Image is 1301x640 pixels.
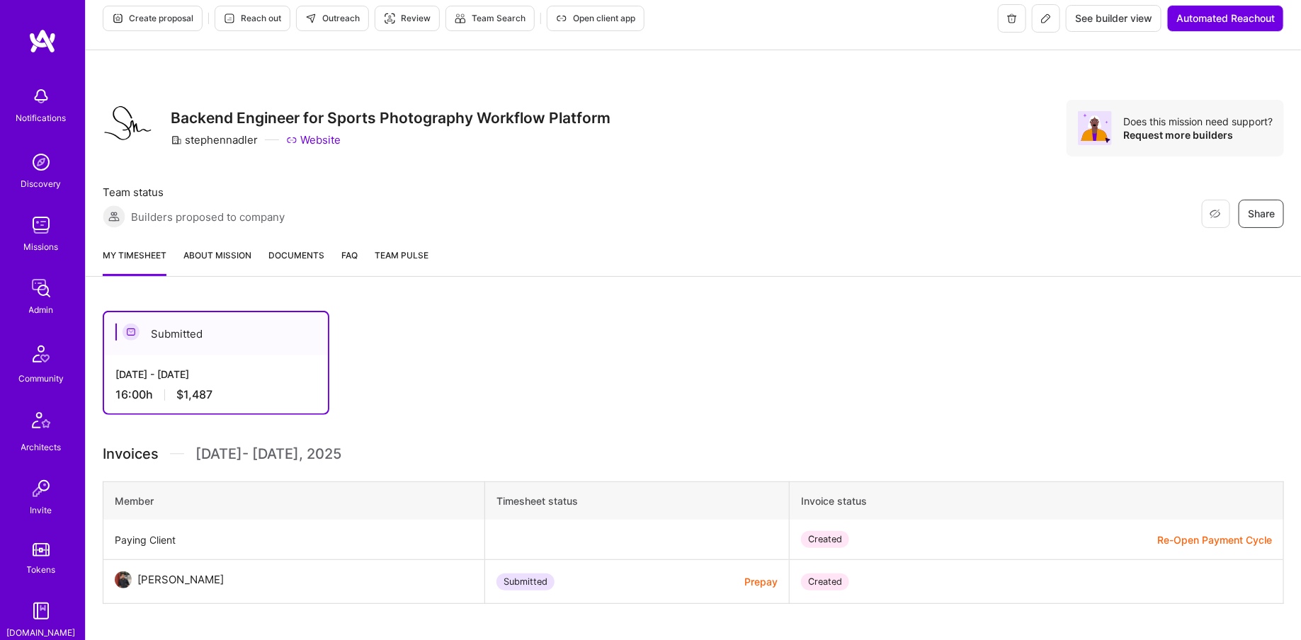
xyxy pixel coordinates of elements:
[305,12,360,25] span: Outreach
[1157,532,1272,547] button: Re-Open Payment Cycle
[7,625,76,640] div: [DOMAIN_NAME]
[547,6,644,31] button: Open client app
[375,248,428,276] a: Team Pulse
[744,574,778,589] button: Prepay
[176,387,212,402] span: $1,487
[1176,11,1275,25] span: Automated Reachout
[103,443,159,464] span: Invoices
[16,110,67,125] div: Notifications
[27,82,55,110] img: bell
[1123,128,1273,142] div: Request more builders
[28,28,57,54] img: logo
[112,13,123,24] i: icon Proposal
[104,312,328,355] div: Submitted
[24,406,58,440] img: Architects
[183,248,251,276] a: About Mission
[103,185,285,200] span: Team status
[1078,111,1112,145] img: Avatar
[27,562,56,577] div: Tokens
[103,520,485,560] td: Paying Client
[27,211,55,239] img: teamwork
[1210,208,1221,219] i: icon EyeClosed
[496,573,555,590] div: Submitted
[384,13,395,24] i: icon Targeter
[171,135,182,146] i: icon CompanyGray
[112,12,193,25] span: Create proposal
[215,6,290,31] button: Reach out
[103,248,166,276] a: My timesheet
[137,571,224,588] div: [PERSON_NAME]
[103,205,125,228] img: Builders proposed to company
[1123,115,1273,128] div: Does this mission need support?
[103,482,485,520] th: Member
[384,12,431,25] span: Review
[123,324,140,341] img: Submitted
[1239,200,1284,228] button: Share
[131,210,285,224] span: Builders proposed to company
[21,176,62,191] div: Discovery
[103,6,203,31] button: Create proposal
[29,302,54,317] div: Admin
[1075,11,1152,25] span: See builder view
[115,367,317,382] div: [DATE] - [DATE]
[195,443,341,464] span: [DATE] - [DATE] , 2025
[18,371,64,386] div: Community
[115,571,132,588] img: User Avatar
[801,531,849,548] div: Created
[268,248,324,263] span: Documents
[801,573,849,590] div: Created
[445,6,535,31] button: Team Search
[27,274,55,302] img: admin teamwork
[24,337,58,371] img: Community
[789,482,1283,520] th: Invoice status
[171,132,258,147] div: stephennadler
[33,543,50,556] img: tokens
[268,248,324,276] a: Documents
[24,239,59,254] div: Missions
[341,248,358,276] a: FAQ
[170,443,184,464] img: Divider
[556,12,635,25] span: Open client app
[286,132,341,147] a: Website
[103,103,154,147] img: Company Logo
[115,387,317,402] div: 16:00 h
[375,6,440,31] button: Review
[27,148,55,176] img: discovery
[1167,5,1284,32] button: Automated Reachout
[27,597,55,625] img: guide book
[1066,5,1161,32] button: See builder view
[484,482,789,520] th: Timesheet status
[296,6,369,31] button: Outreach
[1248,207,1275,221] span: Share
[30,503,52,518] div: Invite
[171,109,610,127] h3: Backend Engineer for Sports Photography Workflow Platform
[375,250,428,261] span: Team Pulse
[21,440,62,455] div: Architects
[27,474,55,503] img: Invite
[455,12,525,25] span: Team Search
[224,12,281,25] span: Reach out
